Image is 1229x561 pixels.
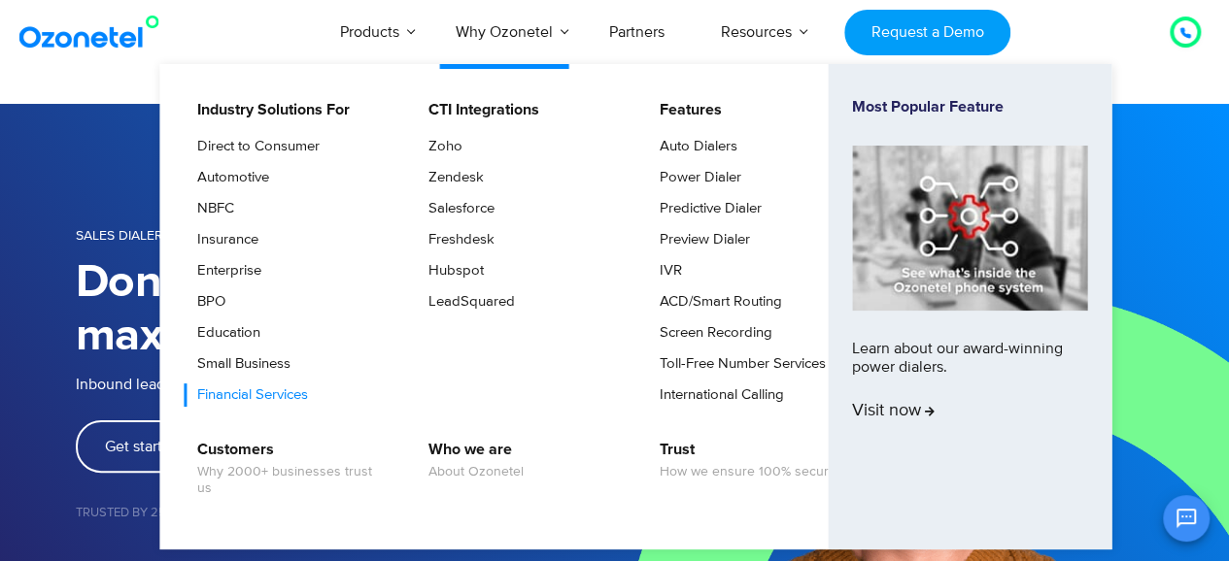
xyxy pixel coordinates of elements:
a: ACD/Smart Routing [647,290,785,313]
a: Predictive Dialer [647,197,765,220]
a: Request a Demo [844,10,1010,55]
a: Screen Recording [647,321,775,345]
a: Features [647,98,725,122]
span: How we ensure 100% security [660,464,842,480]
span: Visit now [852,401,935,422]
a: IVR [647,259,685,282]
p: Inbound lead management. outbound sales. telemarketing [76,373,615,396]
a: Zendesk [416,166,487,189]
a: Direct to Consumer [185,135,323,158]
span: About Ozonetel [428,464,524,480]
a: Most Popular FeatureLearn about our award-winning power dialers.Visit now [852,98,1087,515]
button: Open chat [1163,495,1210,542]
h5: Trusted by 2500+ Businesses [76,507,615,519]
a: Enterprise [185,259,264,282]
a: BPO [185,290,228,313]
span: Get started [105,439,180,454]
a: Freshdesk [416,228,497,251]
a: Industry Solutions For [185,98,353,122]
img: phone-system-min.jpg [852,146,1087,310]
a: Auto Dialers [647,135,740,158]
a: CustomersWhy 2000+ businesses trust us [185,438,392,500]
a: Insurance [185,228,261,251]
h1: Don’t just dial faster, maximize sales. [76,256,615,363]
a: TrustHow we ensure 100% security [647,438,845,483]
a: Power Dialer [647,166,744,189]
a: Get started [76,420,209,473]
a: Salesforce [416,197,497,220]
a: Toll-Free Number Services [647,352,829,376]
a: Preview Dialer [647,228,753,251]
a: Automotive [185,166,272,189]
a: LeadSquared [416,290,518,313]
a: NBFC [185,197,237,220]
a: Zoho [416,135,465,158]
a: Small Business [185,352,293,376]
span: Why 2000+ businesses trust us [197,464,389,497]
a: Hubspot [416,259,487,282]
span: SALES DIALER SOLUTION [76,227,233,244]
a: Education [185,321,263,345]
a: International Calling [647,383,787,407]
a: Financial Services [185,383,311,407]
a: CTI Integrations [416,98,542,122]
a: Who we areAbout Ozonetel [416,438,527,483]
